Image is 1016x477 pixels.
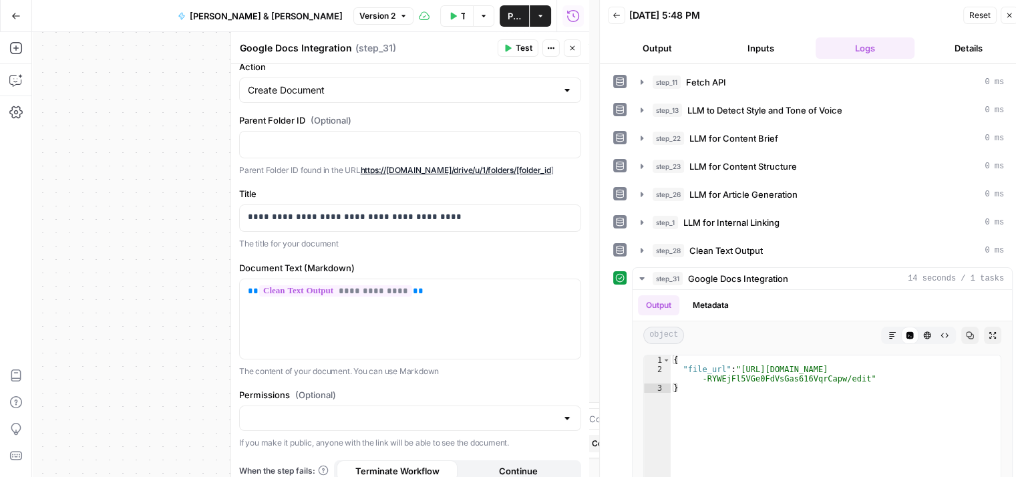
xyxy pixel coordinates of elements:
[633,212,1012,233] button: 0 ms
[689,132,778,145] span: LLM for Content Brief
[689,244,763,257] span: Clean Text Output
[653,272,683,285] span: step_31
[985,188,1004,200] span: 0 ms
[687,104,842,117] span: LLM to Detect Style and Tone of Voice
[239,187,581,200] label: Title
[440,5,473,27] button: Test Workflow
[686,75,726,89] span: Fetch API
[816,37,914,59] button: Logs
[633,184,1012,205] button: 0 ms
[985,245,1004,257] span: 0 ms
[985,160,1004,172] span: 0 ms
[908,273,1004,285] span: 14 seconds / 1 tasks
[633,100,1012,121] button: 0 ms
[240,41,352,55] textarea: Google Docs Integration
[239,164,581,177] p: Parent Folder ID found in the URL ]
[663,355,670,365] span: Toggle code folding, rows 1 through 3
[239,388,581,402] label: Permissions
[295,388,336,402] span: (Optional)
[653,160,684,173] span: step_23
[643,327,684,344] span: object
[633,71,1012,93] button: 0 ms
[712,37,811,59] button: Inputs
[633,268,1012,289] button: 14 seconds / 1 tasks
[359,10,395,22] span: Version 2
[638,295,679,315] button: Output
[969,9,991,21] span: Reset
[190,9,343,23] span: [PERSON_NAME] & [PERSON_NAME]
[985,76,1004,88] span: 0 ms
[608,37,707,59] button: Output
[653,188,684,201] span: step_26
[689,160,797,173] span: LLM for Content Structure
[508,9,521,23] span: Publish
[500,5,529,27] button: Publish
[170,5,351,27] button: [PERSON_NAME] & [PERSON_NAME]
[360,165,550,175] a: https://[DOMAIN_NAME]/drive/u/1/folders/[folder_id
[239,465,329,477] a: When the step fails:
[239,60,581,73] label: Action
[311,114,351,127] span: (Optional)
[239,365,581,378] p: The content of your document. You can use Markdown
[688,272,788,285] span: Google Docs Integration
[653,216,678,229] span: step_1
[653,132,684,145] span: step_22
[653,244,684,257] span: step_28
[633,156,1012,177] button: 0 ms
[355,41,396,55] span: ( step_31 )
[633,128,1012,149] button: 0 ms
[239,436,581,450] p: If you make it public, anyone with the link will be able to see the document.
[353,7,413,25] button: Version 2
[985,132,1004,144] span: 0 ms
[461,9,465,23] span: Test Workflow
[689,188,798,201] span: LLM for Article Generation
[985,104,1004,116] span: 0 ms
[239,114,581,127] label: Parent Folder ID
[644,355,671,365] div: 1
[644,383,671,393] div: 3
[591,438,611,450] span: Copy
[683,216,780,229] span: LLM for Internal Linking
[963,7,997,24] button: Reset
[685,295,737,315] button: Metadata
[248,84,556,97] input: Create Document
[653,104,682,117] span: step_13
[239,237,581,251] p: The title for your document
[644,365,671,383] div: 2
[239,261,581,275] label: Document Text (Markdown)
[985,216,1004,228] span: 0 ms
[633,240,1012,261] button: 0 ms
[653,75,681,89] span: step_11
